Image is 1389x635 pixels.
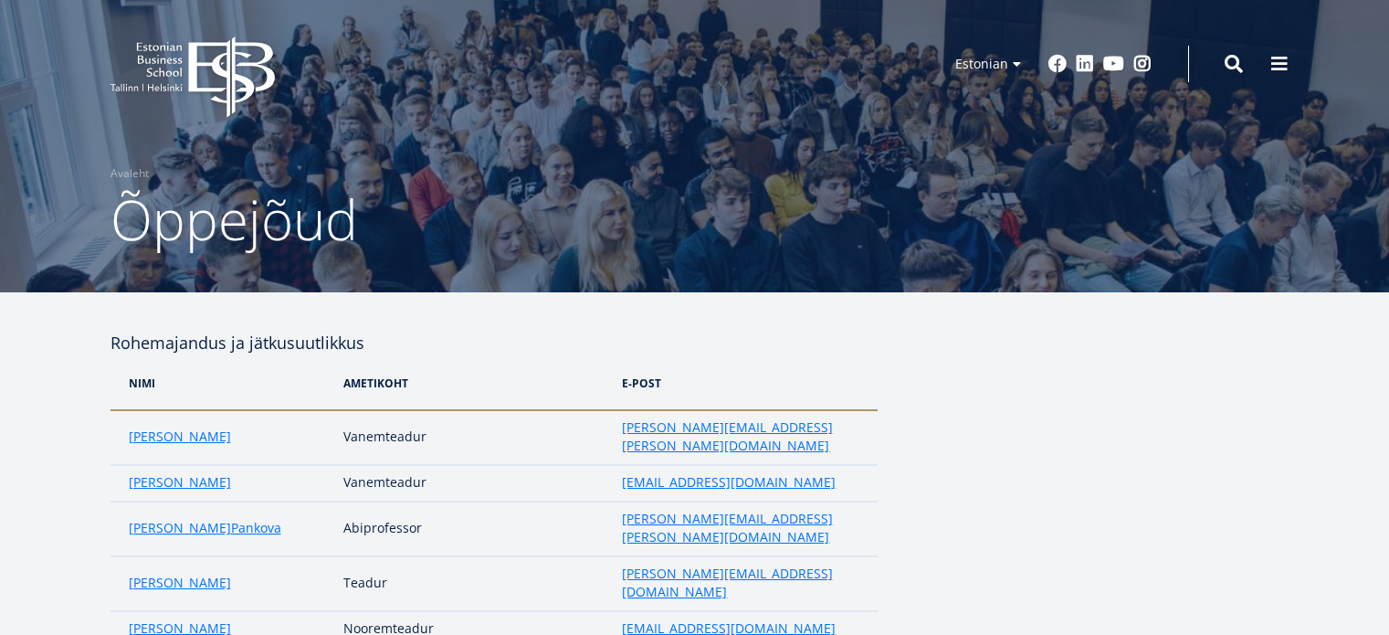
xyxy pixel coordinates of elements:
[1048,55,1067,73] a: Facebook
[334,410,613,465] td: Vanemteadur
[622,510,858,546] a: [PERSON_NAME][EMAIL_ADDRESS][PERSON_NAME][DOMAIN_NAME]
[1076,55,1094,73] a: Linkedin
[129,428,231,446] a: [PERSON_NAME]
[129,519,231,537] a: [PERSON_NAME]
[110,329,878,356] h4: Rohemajandus ja jätkusuutlikkus
[622,418,858,455] a: [PERSON_NAME][EMAIL_ADDRESS][PERSON_NAME][DOMAIN_NAME]
[622,565,858,601] a: [PERSON_NAME][EMAIL_ADDRESS][DOMAIN_NAME]
[129,473,231,492] a: [PERSON_NAME]
[129,574,231,592] a: [PERSON_NAME]
[334,502,613,556] td: Abiprofessor
[1103,55,1124,73] a: Youtube
[334,356,613,410] th: Ametikoht
[622,473,836,492] a: [EMAIL_ADDRESS][DOMAIN_NAME]
[1133,55,1152,73] a: Instagram
[110,182,358,257] span: Õppejõud
[110,356,335,410] th: NIMi
[231,519,281,537] a: Pankova
[110,164,149,183] a: Avaleht
[334,556,613,611] td: Teadur
[334,465,613,502] td: Vanemteadur
[613,356,877,410] th: e-post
